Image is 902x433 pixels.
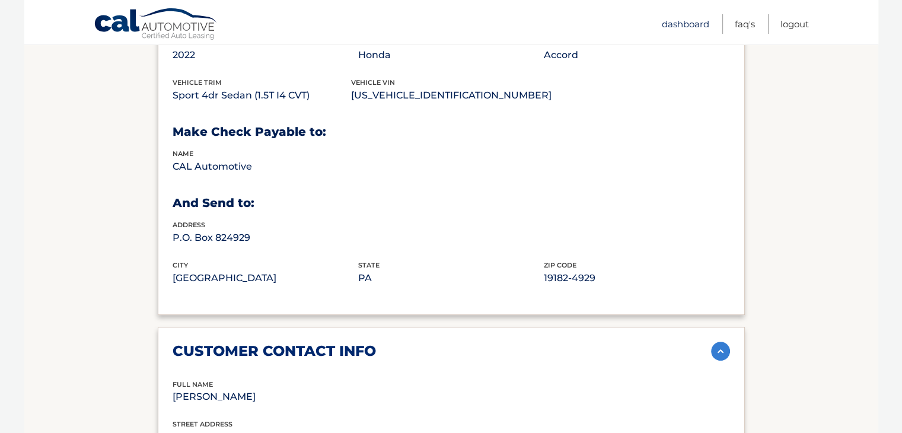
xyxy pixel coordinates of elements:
[544,270,729,286] p: 19182-4929
[173,158,358,175] p: CAL Automotive
[173,420,232,428] span: street address
[173,270,358,286] p: [GEOGRAPHIC_DATA]
[173,196,730,211] h3: And Send to:
[173,230,358,246] p: P.O. Box 824929
[173,78,222,87] span: vehicle trim
[351,78,395,87] span: vehicle vin
[173,87,351,104] p: Sport 4dr Sedan (1.5T I4 CVT)
[711,342,730,361] img: accordion-active.svg
[173,342,376,360] h2: customer contact info
[780,14,809,34] a: Logout
[173,221,205,229] span: address
[358,261,380,269] span: state
[173,380,213,389] span: full name
[544,261,576,269] span: zip code
[173,261,188,269] span: city
[173,149,193,158] span: name
[735,14,755,34] a: FAQ's
[358,270,544,286] p: PA
[662,14,709,34] a: Dashboard
[351,87,552,104] p: [US_VEHICLE_IDENTIFICATION_NUMBER]
[173,47,358,63] p: 2022
[94,8,218,42] a: Cal Automotive
[173,389,358,405] p: [PERSON_NAME]
[358,47,544,63] p: Honda
[544,47,729,63] p: Accord
[173,39,222,47] span: vehicle Year
[173,125,730,139] h3: Make Check Payable to:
